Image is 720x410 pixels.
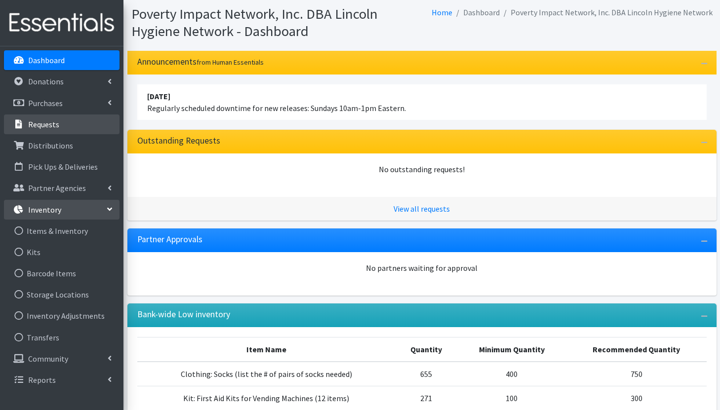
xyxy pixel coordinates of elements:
h3: Announcements [137,57,264,67]
a: View all requests [394,204,450,214]
h3: Bank-wide Low inventory [137,309,230,320]
h3: Outstanding Requests [137,136,220,146]
p: Distributions [28,141,73,150]
p: Inventory [28,205,61,215]
li: Poverty Impact Network, Inc. DBA Lincoln Hygiene Network [500,5,713,20]
a: Partner Agencies [4,178,120,198]
p: Reports [28,375,56,385]
a: Donations [4,72,120,91]
p: Community [28,354,68,364]
img: HumanEssentials [4,6,120,39]
a: Storage Locations [4,285,120,304]
h3: Partner Approvals [137,234,202,245]
a: Community [4,349,120,369]
p: Donations [28,76,64,86]
small: from Human Essentials [197,58,264,67]
a: Inventory [4,200,120,220]
h1: Poverty Impact Network, Inc. DBA Lincoln Hygiene Network - Dashboard [131,5,418,39]
a: Dashboard [4,50,120,70]
li: Regularly scheduled downtime for new releases: Sundays 10am-1pm Eastern. [137,84,707,120]
th: Minimum Quantity [457,337,566,362]
a: Requests [4,114,120,134]
th: Recommended Quantity [566,337,707,362]
p: Purchases [28,98,63,108]
div: No outstanding requests! [137,163,707,175]
td: 400 [457,362,566,386]
th: Item Name [137,337,396,362]
a: Home [432,7,452,17]
td: 750 [566,362,707,386]
td: 655 [396,362,457,386]
a: Kits [4,242,120,262]
td: Clothing: Socks (list the # of pairs of socks needed) [137,362,396,386]
th: Quantity [396,337,457,362]
p: Partner Agencies [28,183,86,193]
a: Reports [4,370,120,390]
a: Inventory Adjustments [4,306,120,326]
li: Dashboard [452,5,500,20]
strong: [DATE] [147,91,170,101]
a: Purchases [4,93,120,113]
a: Transfers [4,328,120,347]
a: Pick Ups & Deliveries [4,157,120,177]
div: No partners waiting for approval [137,262,707,274]
p: Dashboard [28,55,65,65]
a: Barcode Items [4,263,120,283]
a: Items & Inventory [4,221,120,241]
p: Pick Ups & Deliveries [28,162,98,172]
a: Distributions [4,136,120,155]
p: Requests [28,119,59,129]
